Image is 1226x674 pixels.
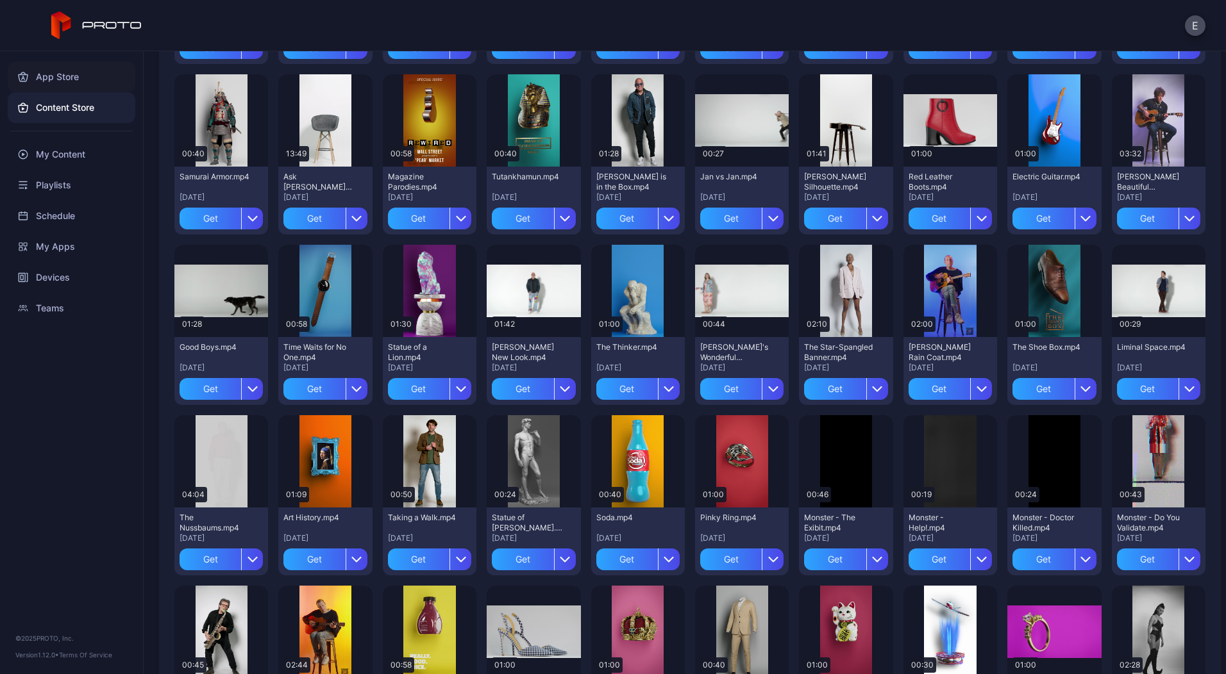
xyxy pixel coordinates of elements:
div: Get [388,208,449,229]
div: Meghan's Wonderful Wardrobe.mp4 [700,342,771,363]
div: [DATE] [180,363,263,373]
button: Get [1117,208,1200,229]
div: Get [596,378,658,400]
button: Get [1012,378,1096,400]
div: [DATE] [388,192,471,202]
button: Get [492,548,575,570]
div: [DATE] [1012,363,1096,373]
div: Get [1117,548,1179,570]
button: Get [1012,548,1096,570]
div: Samurai Armor.mp4 [180,172,250,182]
div: © 2025 PROTO, Inc. [15,633,128,643]
div: Taking a Walk.mp4 [388,513,458,523]
div: Monster - Doctor Killed.mp4 [1012,513,1083,533]
button: Get [804,208,887,229]
div: [DATE] [700,533,784,543]
div: Get [700,378,762,400]
button: Get [1117,378,1200,400]
div: Get [492,208,553,229]
button: Get [283,378,367,400]
div: Soda.mp4 [596,513,667,523]
div: [DATE] [492,363,575,373]
div: Pinky Ring.mp4 [700,513,771,523]
div: Good Boys.mp4 [180,342,250,352]
div: Tutankhamun.mp4 [492,172,562,182]
div: Howie Mandel's New Look.mp4 [492,342,562,363]
div: [DATE] [1117,533,1200,543]
div: Get [804,208,866,229]
div: [DATE] [804,363,887,373]
button: Get [596,208,680,229]
div: [DATE] [1117,363,1200,373]
button: Get [180,378,263,400]
div: [DATE] [596,192,680,202]
div: [DATE] [700,363,784,373]
button: Get [283,208,367,229]
div: Get [1012,378,1074,400]
div: Get [909,548,970,570]
div: Billy Morrison's Beautiful Disaster.mp4 [1117,172,1188,192]
button: Get [492,208,575,229]
a: Devices [8,262,135,293]
div: [DATE] [180,533,263,543]
div: The Nussbaums.mp4 [180,513,250,533]
a: Terms Of Service [59,651,112,659]
div: Get [180,548,241,570]
button: Get [596,378,680,400]
div: Get [283,208,345,229]
button: Get [700,378,784,400]
div: [DATE] [388,533,471,543]
div: Ask Tim Draper Anything.mp4 [283,172,354,192]
button: Get [180,208,263,229]
div: Jan vs Jan.mp4 [700,172,771,182]
button: E [1185,15,1205,36]
div: The Star-Spangled Banner.mp4 [804,342,875,363]
div: [DATE] [1012,192,1096,202]
div: [DATE] [180,192,263,202]
div: [DATE] [1012,533,1096,543]
div: Ryan Pollie's Rain Coat.mp4 [909,342,979,363]
div: Get [492,548,553,570]
div: [DATE] [1117,192,1200,202]
div: Get [1117,378,1179,400]
div: Liminal Space.mp4 [1117,342,1188,352]
a: Playlists [8,170,135,201]
div: Get [700,548,762,570]
div: [DATE] [909,533,992,543]
div: [DATE] [283,363,367,373]
button: Get [700,548,784,570]
div: [DATE] [909,363,992,373]
div: [DATE] [804,533,887,543]
div: [DATE] [909,192,992,202]
div: [DATE] [283,192,367,202]
div: My Apps [8,231,135,262]
div: Get [180,378,241,400]
div: Howie Mandel is in the Box.mp4 [596,172,667,192]
div: App Store [8,62,135,92]
div: Get [1117,208,1179,229]
button: Get [804,378,887,400]
div: [DATE] [596,363,680,373]
div: My Content [8,139,135,170]
button: Get [388,378,471,400]
button: Get [596,548,680,570]
div: Monster - Do You Validate.mp4 [1117,513,1188,533]
div: [DATE] [804,192,887,202]
button: Get [700,208,784,229]
div: Schedule [8,201,135,231]
div: Content Store [8,92,135,123]
button: Get [1117,548,1200,570]
div: Art History.mp4 [283,513,354,523]
span: Version 1.12.0 • [15,651,59,659]
div: Get [283,548,345,570]
div: Get [596,208,658,229]
div: [DATE] [388,363,471,373]
div: [DATE] [700,192,784,202]
div: Get [180,208,241,229]
div: Get [388,378,449,400]
div: [DATE] [492,192,575,202]
button: Get [283,548,367,570]
div: Time Waits for No One.mp4 [283,342,354,363]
